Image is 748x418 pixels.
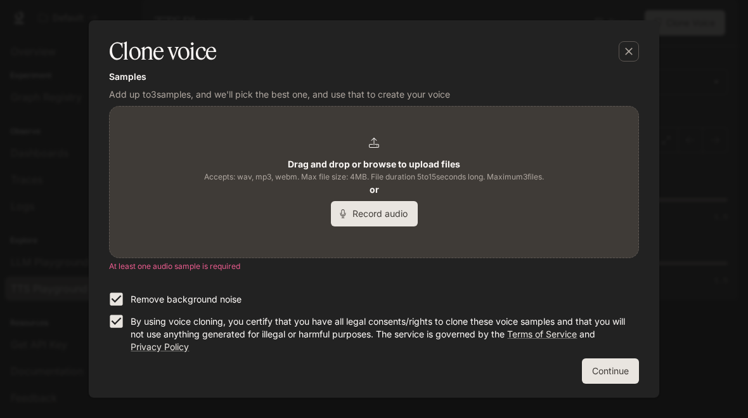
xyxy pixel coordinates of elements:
p: Remove background noise [131,293,242,306]
a: Privacy Policy [131,341,189,352]
button: Continue [582,358,639,384]
a: Terms of Service [507,329,577,339]
h5: Clone voice [109,36,216,67]
p: At least one audio sample is required [109,260,639,273]
b: or [370,184,379,195]
p: By using voice cloning, you certify that you have all legal consents/rights to clone these voice ... [131,315,629,353]
span: Accepts: wav, mp3, webm. Max file size: 4MB. File duration 5 to 15 seconds long. Maximum 3 files. [204,171,544,183]
button: Record audio [331,201,418,226]
b: Drag and drop or browse to upload files [288,159,460,169]
p: Add up to 3 samples, and we'll pick the best one, and use that to create your voice [109,88,639,101]
h6: Samples [109,70,639,83]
